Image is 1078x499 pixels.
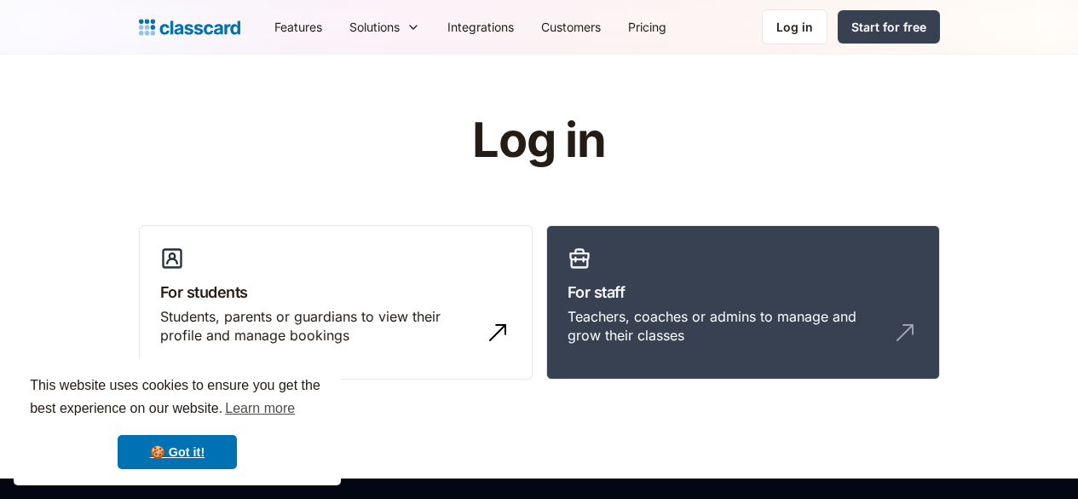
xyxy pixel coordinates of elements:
[30,375,325,421] span: This website uses cookies to ensure you get the best experience on our website.
[546,225,940,380] a: For staffTeachers, coaches or admins to manage and grow their classes
[160,307,477,345] div: Students, parents or guardians to view their profile and manage bookings
[222,396,297,421] a: learn more about cookies
[118,435,237,469] a: dismiss cookie message
[14,359,341,485] div: cookieconsent
[434,8,527,46] a: Integrations
[160,281,511,304] h3: For students
[614,8,680,46] a: Pricing
[568,281,919,304] h3: For staff
[139,15,240,39] a: home
[336,8,434,46] div: Solutions
[139,225,533,380] a: For studentsStudents, parents or guardians to view their profile and manage bookings
[268,114,810,167] h1: Log in
[568,307,885,345] div: Teachers, coaches or admins to manage and grow their classes
[762,9,827,44] a: Log in
[776,18,813,36] div: Log in
[838,10,940,44] a: Start for free
[261,8,336,46] a: Features
[349,18,400,36] div: Solutions
[851,18,926,36] div: Start for free
[527,8,614,46] a: Customers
